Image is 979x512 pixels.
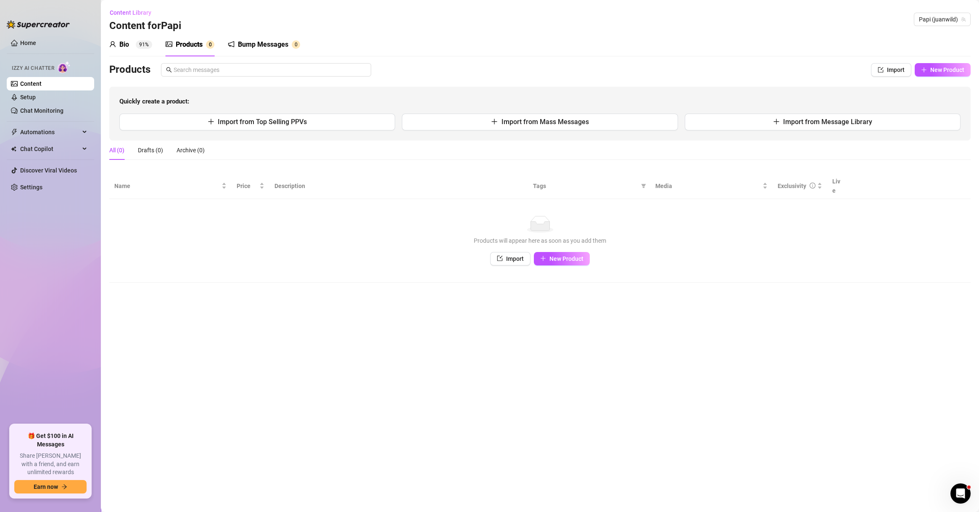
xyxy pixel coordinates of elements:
span: Import [887,66,905,73]
sup: 91% [136,40,152,49]
span: arrow-right [61,484,67,490]
span: Izzy AI Chatter [12,64,54,72]
button: Import [871,63,911,77]
span: Import from Message Library [783,118,872,126]
span: filter [639,180,648,192]
span: import [878,67,884,73]
button: Import from Top Selling PPVs [119,114,395,130]
span: Media [655,181,761,191]
img: logo-BBDzfeDw.svg [7,20,70,29]
span: picture [166,41,172,48]
span: plus [921,67,927,73]
span: info-circle [810,183,815,188]
span: plus [208,118,214,125]
h3: Products [109,63,150,77]
span: user [109,41,116,48]
button: Earn nowarrow-right [14,480,87,493]
span: Import from Top Selling PPVs [218,118,307,126]
button: Import [490,252,530,265]
div: Exclusivity [778,181,806,191]
span: search [166,67,172,73]
div: Drafts (0) [138,146,163,155]
span: notification [228,41,235,48]
a: Settings [20,184,42,191]
span: Import from Mass Messages [501,118,588,126]
span: filter [641,183,646,188]
button: New Product [915,63,971,77]
th: Price [232,173,269,199]
div: Archive (0) [177,146,205,155]
div: Bio [119,40,129,50]
a: Setup [20,94,36,101]
th: Media [650,173,773,199]
sup: 0 [292,40,300,49]
span: 🎁 Get $100 in AI Messages [14,432,87,448]
button: Import from Mass Messages [402,114,678,130]
th: Tags [528,173,650,199]
img: Chat Copilot [11,146,16,152]
a: Content [20,80,42,87]
span: Price [237,181,258,191]
div: All (0) [109,146,124,155]
span: Import [506,255,524,262]
span: Automations [20,125,80,139]
button: New Product [534,252,590,265]
span: New Product [930,66,964,73]
div: Products [176,40,203,50]
input: Search messages [174,65,366,74]
a: Home [20,40,36,46]
span: Share [PERSON_NAME] with a friend, and earn unlimited rewards [14,452,87,477]
th: Name [109,173,232,199]
img: AI Chatter [58,61,71,73]
th: Description [269,173,528,199]
span: Chat Copilot [20,142,80,156]
span: team [961,17,966,22]
span: thunderbolt [11,129,18,135]
button: Content Library [109,6,158,19]
span: import [497,255,503,261]
iframe: Intercom live chat [950,483,971,504]
span: plus [540,255,546,261]
th: Live [827,173,848,199]
span: Tags [533,181,638,191]
div: Products will appear here as soon as you add them [118,236,962,245]
sup: 0 [206,40,214,49]
button: Import from Message Library [685,114,961,130]
span: Earn now [34,483,58,490]
span: New Product [549,255,583,262]
strong: Quickly create a product: [119,98,189,105]
h3: Content for Papi [109,19,181,33]
span: Content Library [110,9,151,16]
span: plus [491,118,498,125]
span: plus [773,118,780,125]
span: Name [114,181,220,191]
div: Bump Messages [238,40,288,50]
span: Papi (juanwild) [919,13,966,26]
a: Discover Viral Videos [20,167,77,174]
a: Chat Monitoring [20,107,63,114]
